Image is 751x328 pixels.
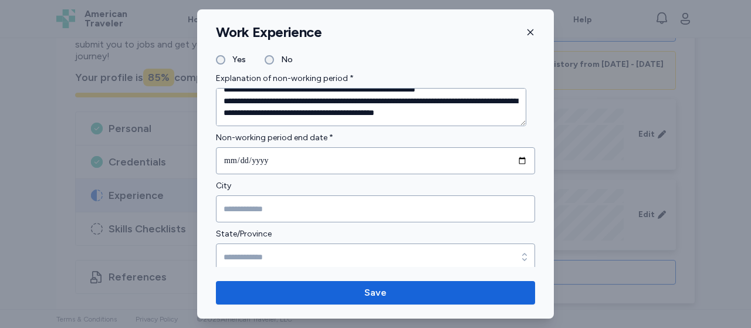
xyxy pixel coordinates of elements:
[216,281,535,305] button: Save
[216,227,535,241] label: State/Province
[216,179,535,193] label: City
[216,72,535,86] label: Explanation of non-working period *
[225,53,246,67] label: Yes
[274,53,293,67] label: No
[216,23,322,41] h1: Work Experience
[216,131,535,145] label: Non-working period end date *
[216,195,535,222] input: City
[364,286,387,300] span: Save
